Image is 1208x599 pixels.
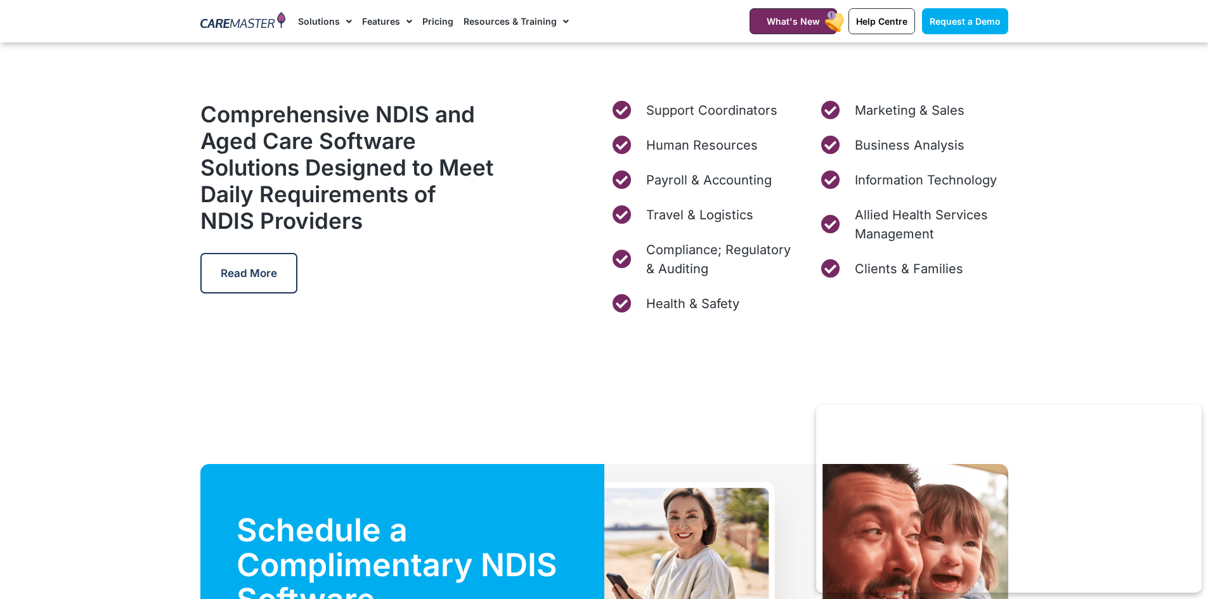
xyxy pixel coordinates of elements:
h2: Comprehensive NDIS and Aged Care Software Solutions Designed to Meet Daily Requirements of NDIS P... [200,101,495,234]
span: Support Coordinators [643,101,777,120]
span: Business Analysis [852,136,964,155]
span: Marketing & Sales [852,101,964,120]
span: Compliance; Regulatory & Auditing [643,240,799,278]
span: Information Technology [852,171,997,190]
iframe: Popup CTA [816,405,1202,593]
a: Help Centre [848,8,915,34]
span: Travel & Logistics [643,205,753,224]
a: Request a Demo [922,8,1008,34]
span: Health & Safety [643,294,739,313]
span: Payroll & Accounting [643,171,772,190]
span: Human Resources [643,136,758,155]
span: Clients & Families [852,259,963,278]
span: Read More [221,267,277,280]
span: Allied Health Services Management [852,205,1008,243]
span: Request a Demo [930,16,1001,27]
a: What's New [750,8,837,34]
a: Read More [200,253,297,293]
img: CareMaster Logo [200,12,286,31]
span: Help Centre [856,16,907,27]
span: What's New [767,16,820,27]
